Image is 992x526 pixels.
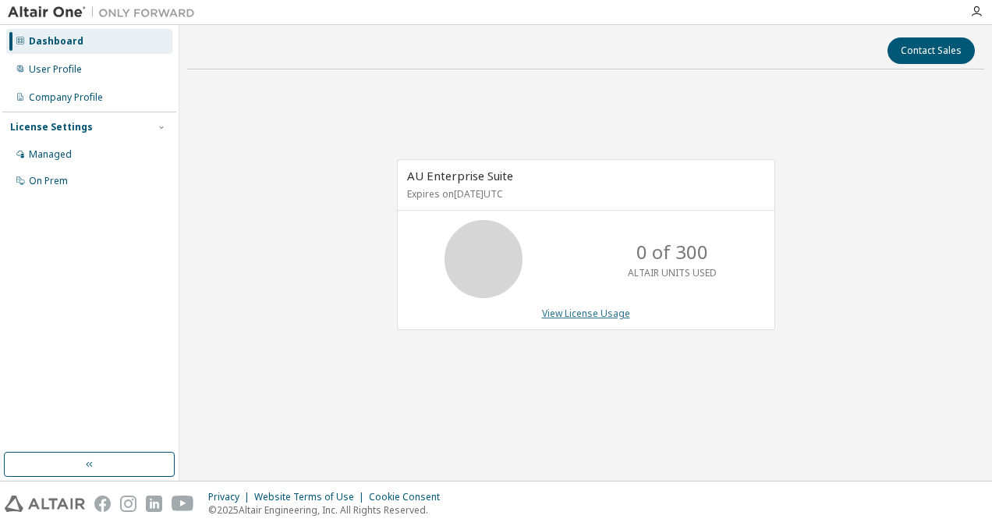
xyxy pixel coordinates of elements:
div: Website Terms of Use [254,491,369,503]
img: youtube.svg [172,496,194,512]
div: License Settings [10,121,93,133]
img: instagram.svg [120,496,136,512]
div: Privacy [208,491,254,503]
a: View License Usage [542,307,630,320]
div: Company Profile [29,91,103,104]
img: altair_logo.svg [5,496,85,512]
div: On Prem [29,175,68,187]
div: User Profile [29,63,82,76]
img: linkedin.svg [146,496,162,512]
div: Cookie Consent [369,491,449,503]
img: facebook.svg [94,496,111,512]
button: Contact Sales [887,37,975,64]
p: 0 of 300 [636,239,708,265]
div: Dashboard [29,35,83,48]
span: AU Enterprise Suite [407,168,513,183]
img: Altair One [8,5,203,20]
p: ALTAIR UNITS USED [628,266,717,279]
p: © 2025 Altair Engineering, Inc. All Rights Reserved. [208,503,449,517]
div: Managed [29,148,72,161]
p: Expires on [DATE] UTC [407,187,761,201]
